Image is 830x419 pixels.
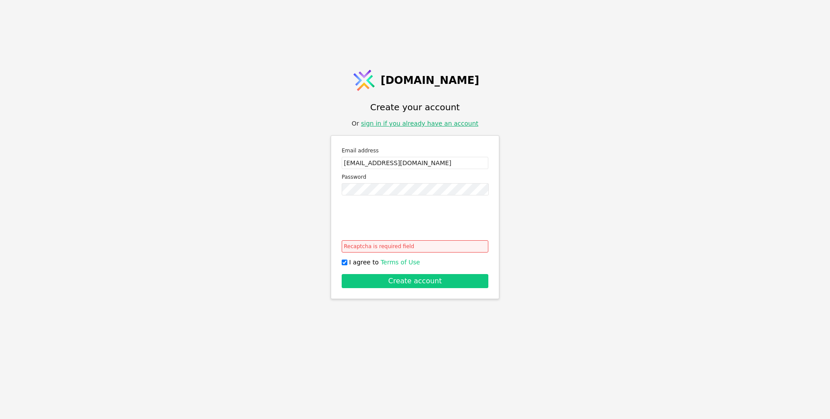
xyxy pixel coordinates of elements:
input: Email address [342,157,488,169]
a: [DOMAIN_NAME] [351,67,480,94]
span: [DOMAIN_NAME] [381,72,480,88]
a: Terms of Use [381,259,420,266]
div: Recaptcha is required field [342,240,488,253]
a: sign in if you already have an account [361,120,478,127]
input: I agree to Terms of Use [342,260,347,265]
div: Or [352,119,479,128]
span: I agree to [349,258,420,267]
h1: Create your account [370,101,460,114]
iframe: reCAPTCHA [348,202,482,237]
label: Password [342,173,488,181]
label: Email address [342,146,488,155]
input: Password [342,183,489,195]
button: Create account [342,274,488,288]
